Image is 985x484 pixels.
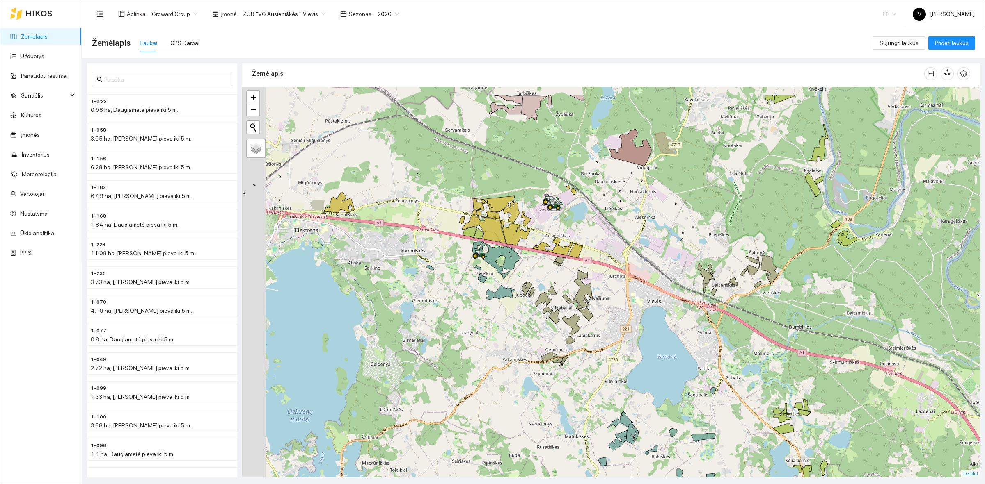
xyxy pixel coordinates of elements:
span: 1.1 ha, Daugiametė pieva iki 5 m. [91,451,174,457]
div: GPS Darbai [170,39,199,48]
button: Sujungti laukus [873,36,925,50]
span: Aplinka : [127,9,147,18]
button: Initiate a new search [247,121,259,134]
span: + [251,92,256,102]
span: Sujungti laukus [880,39,919,48]
span: 1-049 [91,356,106,364]
input: Paieška [104,75,227,84]
span: 1-096 [91,442,106,450]
a: Pridėti laukus [928,40,975,46]
a: Ūkio analitika [20,230,54,236]
span: 1-070 [91,298,106,306]
a: Panaudoti resursai [21,73,68,79]
span: ŽŪB "VG Ausieniškės " Vievis [243,8,325,20]
span: 1.33 ha, [PERSON_NAME] pieva iki 5 m. [91,393,191,400]
span: layout [118,11,125,17]
a: Sujungti laukus [873,40,925,46]
span: 6.49 ha, [PERSON_NAME] pieva iki 5 m. [91,193,192,199]
span: Įmonė : [221,9,238,18]
a: PPIS [20,250,32,256]
a: Kultūros [21,112,41,118]
div: Žemėlapis [252,62,924,85]
a: Meteorologija [22,171,57,177]
span: 0.98 ha, Daugiametė pieva iki 5 m. [91,107,178,113]
span: shop [212,11,219,17]
span: 3.73 ha, [PERSON_NAME] pieva iki 5 m. [91,279,191,285]
span: Groward Group [152,8,197,20]
span: column-width [925,70,937,77]
span: menu-fold [96,10,104,18]
span: LT [883,8,896,20]
span: 1-099 [91,384,106,392]
a: Nustatymai [20,210,49,217]
span: 1-055 [91,98,106,105]
a: Zoom in [247,91,259,103]
span: search [97,77,103,82]
span: Sezonas : [349,9,373,18]
a: Inventorius [22,151,50,158]
span: 1-058 [91,126,106,134]
button: Pridėti laukus [928,36,975,50]
span: [PERSON_NAME] [913,11,975,17]
span: Sandėlis [21,87,68,104]
span: − [251,104,256,114]
a: Vartotojai [20,191,44,197]
span: 1-228 [91,241,105,249]
span: 1-168 [91,212,106,220]
span: 1-230 [91,270,106,277]
span: 1-077 [91,327,106,335]
a: Layers [247,139,265,157]
span: 1-156 [91,155,106,163]
button: column-width [924,67,937,80]
span: 11.08 ha, [PERSON_NAME] pieva iki 5 m. [91,250,195,257]
a: Įmonės [21,132,40,138]
a: Leaflet [963,471,978,477]
a: Užduotys [20,53,44,59]
span: Žemėlapis [92,36,131,50]
span: calendar [340,11,347,17]
a: Zoom out [247,103,259,116]
div: Laukai [140,39,157,48]
a: Žemėlapis [21,33,48,40]
span: 1-100 [91,413,106,421]
span: 1.84 ha, Daugiametė pieva iki 5 m. [91,221,179,228]
button: menu-fold [92,6,108,22]
span: 6.28 ha, [PERSON_NAME] pieva iki 5 m. [91,164,191,170]
span: 2.72 ha, [PERSON_NAME] pieva iki 5 m. [91,365,191,371]
span: Pridėti laukus [935,39,969,48]
span: 4.19 ha, [PERSON_NAME] pieva iki 5 m. [91,307,192,314]
span: 3.05 ha, [PERSON_NAME] pieva iki 5 m. [91,135,191,142]
span: 3.68 ha, [PERSON_NAME] pieva iki 5 m. [91,422,191,429]
span: 1-182 [91,184,106,191]
span: 2026 [378,8,399,20]
span: V [918,8,921,21]
span: 0.8 ha, Daugiametė pieva iki 5 m. [91,336,174,343]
